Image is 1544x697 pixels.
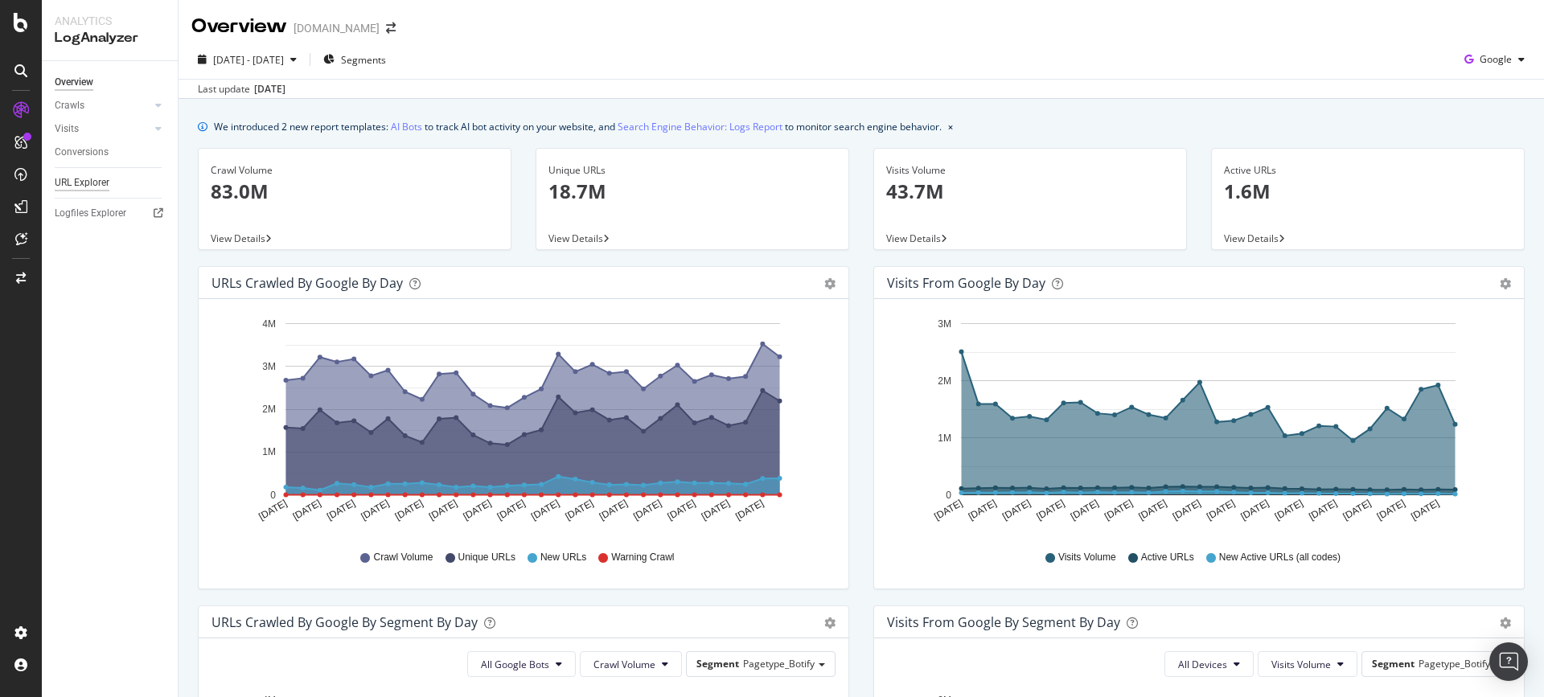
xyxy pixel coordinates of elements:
text: 0 [946,490,951,501]
div: Active URLs [1224,163,1512,178]
svg: A chart. [887,312,1505,535]
text: [DATE] [1205,498,1237,523]
div: gear [1500,617,1511,629]
svg: A chart. [211,312,830,535]
div: Analytics [55,13,165,29]
span: Visits Volume [1271,658,1331,671]
span: Unique URLs [458,551,515,564]
p: 18.7M [548,178,836,205]
a: Crawls [55,97,150,114]
div: We introduced 2 new report templates: to track AI bot activity on your website, and to monitor se... [214,118,942,135]
text: [DATE] [393,498,425,523]
a: Search Engine Behavior: Logs Report [618,118,782,135]
button: All Devices [1164,651,1254,677]
a: AI Bots [391,118,422,135]
div: Visits [55,121,79,137]
text: [DATE] [700,498,732,523]
text: [DATE] [1171,498,1203,523]
button: [DATE] - [DATE] [191,47,303,72]
text: [DATE] [631,498,663,523]
div: Logfiles Explorer [55,205,126,222]
text: 3M [262,361,276,372]
text: 3M [938,318,951,330]
a: URL Explorer [55,174,166,191]
span: Pagetype_Botify [1419,657,1490,670]
text: [DATE] [325,498,357,523]
p: 1.6M [1224,178,1512,205]
div: info banner [198,118,1525,135]
text: [DATE] [1136,498,1168,523]
a: Visits [55,121,150,137]
span: View Details [211,232,265,245]
text: 4M [262,318,276,330]
button: Crawl Volume [580,651,682,677]
span: Google [1480,52,1512,66]
div: URL Explorer [55,174,109,191]
text: 1M [262,447,276,458]
button: Segments [317,47,392,72]
button: Google [1458,47,1531,72]
div: gear [1500,278,1511,289]
text: [DATE] [563,498,595,523]
text: [DATE] [529,498,561,523]
text: [DATE] [1034,498,1066,523]
span: Warning Crawl [611,551,674,564]
text: [DATE] [1375,498,1407,523]
div: Unique URLs [548,163,836,178]
text: [DATE] [291,498,323,523]
text: [DATE] [1273,498,1305,523]
span: New URLs [540,551,586,564]
div: Visits from Google By Segment By Day [887,614,1120,630]
text: 0 [270,490,276,501]
text: [DATE] [1000,498,1033,523]
p: 83.0M [211,178,499,205]
div: Last update [198,82,285,96]
div: Overview [191,13,287,40]
span: Segments [341,53,386,67]
a: Conversions [55,144,166,161]
span: Visits Volume [1058,551,1116,564]
button: All Google Bots [467,651,576,677]
div: Overview [55,74,93,91]
text: [DATE] [1307,498,1339,523]
div: gear [824,278,836,289]
p: 43.7M [886,178,1174,205]
text: [DATE] [461,498,493,523]
text: [DATE] [967,498,999,523]
span: Active URLs [1141,551,1194,564]
span: View Details [1224,232,1279,245]
div: URLs Crawled by Google by day [211,275,403,291]
a: Overview [55,74,166,91]
div: Visits from Google by day [887,275,1045,291]
text: 2M [262,404,276,415]
text: [DATE] [666,498,698,523]
text: [DATE] [1409,498,1441,523]
div: [DOMAIN_NAME] [294,20,380,36]
span: [DATE] - [DATE] [213,53,284,67]
text: [DATE] [597,498,630,523]
text: [DATE] [257,498,289,523]
div: [DATE] [254,82,285,96]
span: All Google Bots [481,658,549,671]
div: LogAnalyzer [55,29,165,47]
div: Conversions [55,144,109,161]
div: Visits Volume [886,163,1174,178]
text: [DATE] [932,498,964,523]
button: close banner [944,115,957,138]
a: Logfiles Explorer [55,205,166,222]
text: 2M [938,375,951,387]
text: [DATE] [359,498,391,523]
span: Crawl Volume [373,551,433,564]
span: All Devices [1178,658,1227,671]
text: [DATE] [495,498,528,523]
text: [DATE] [427,498,459,523]
span: New Active URLs (all codes) [1219,551,1341,564]
div: URLs Crawled by Google By Segment By Day [211,614,478,630]
div: Crawl Volume [211,163,499,178]
span: Pagetype_Botify [743,657,815,670]
span: Segment [1372,657,1415,670]
text: [DATE] [1103,498,1135,523]
text: [DATE] [1341,498,1374,523]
